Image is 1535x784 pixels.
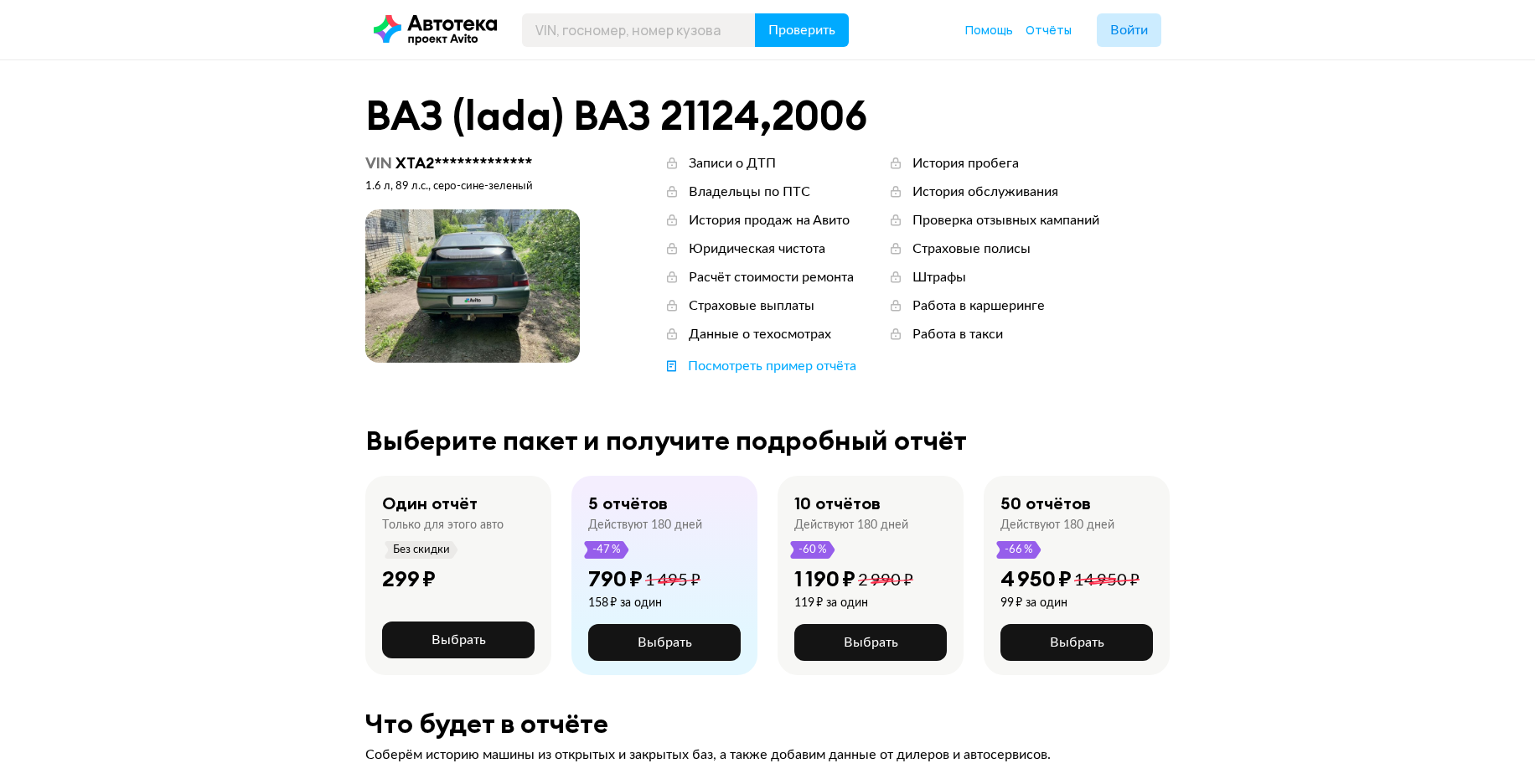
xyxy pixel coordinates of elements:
[768,23,835,37] span: Проверить
[588,565,643,592] div: 790 ₽
[638,636,692,649] span: Выбрать
[1000,596,1140,611] div: 99 ₽ за один
[365,745,1170,764] div: Соберём историю машины из открытых и закрытых баз, а также добавим данные от дилеров и автосервисов.
[645,572,700,589] span: 1 495 ₽
[689,268,854,286] div: Расчёт стоимости ремонта
[365,153,392,173] span: VIN
[912,297,1045,315] div: Работа в каршеринге
[689,154,776,173] div: Записи о ДТП
[1004,541,1034,559] span: -66 %
[689,240,825,258] div: Юридическая чистота
[1000,493,1091,514] div: 50 отчётов
[382,565,436,592] div: 299 ₽
[858,572,913,589] span: 2 990 ₽
[794,518,908,533] div: Действуют 180 дней
[382,518,504,533] div: Только для этого авто
[798,541,828,559] span: -60 %
[592,541,622,559] span: -47 %
[522,13,756,47] input: VIN, госномер, номер кузова
[1000,518,1114,533] div: Действуют 180 дней
[588,493,668,514] div: 5 отчётов
[365,426,1170,456] div: Выберите пакет и получите подробный отчёт
[912,183,1058,201] div: История обслуживания
[794,596,913,611] div: 119 ₽ за один
[689,325,831,343] div: Данные о техосмотрах
[965,22,1013,39] a: Помощь
[1110,23,1148,37] span: Войти
[794,565,855,592] div: 1 190 ₽
[1026,22,1072,39] a: Отчёты
[1000,624,1153,661] button: Выбрать
[664,357,856,375] a: Посмотреть пример отчёта
[794,624,947,661] button: Выбрать
[1074,572,1140,589] span: 14 950 ₽
[432,633,486,647] span: Выбрать
[912,240,1031,258] div: Страховые полисы
[689,297,814,315] div: Страховые выплаты
[794,493,881,514] div: 10 отчётов
[588,518,702,533] div: Действуют 180 дней
[912,211,1099,230] div: Проверка отзывных кампаний
[588,596,700,611] div: 158 ₽ за один
[1050,636,1104,649] span: Выбрать
[382,622,535,658] button: Выбрать
[365,709,1170,739] div: Что будет в отчёте
[844,636,898,649] span: Выбрать
[965,22,1013,38] span: Помощь
[382,493,478,514] div: Один отчёт
[912,268,966,286] div: Штрафы
[1026,22,1072,38] span: Отчёты
[755,13,849,47] button: Проверить
[1000,565,1072,592] div: 4 950 ₽
[365,94,1170,137] div: ВАЗ (lada) ВАЗ 21124 , 2006
[1097,13,1161,47] button: Войти
[392,541,451,559] span: Без скидки
[365,179,580,194] div: 1.6 л, 89 л.c., серо-сине-зеленый
[912,325,1003,343] div: Работа в такси
[912,154,1019,173] div: История пробега
[689,183,810,201] div: Владельцы по ПТС
[689,211,850,230] div: История продаж на Авито
[588,624,741,661] button: Выбрать
[688,357,856,375] div: Посмотреть пример отчёта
